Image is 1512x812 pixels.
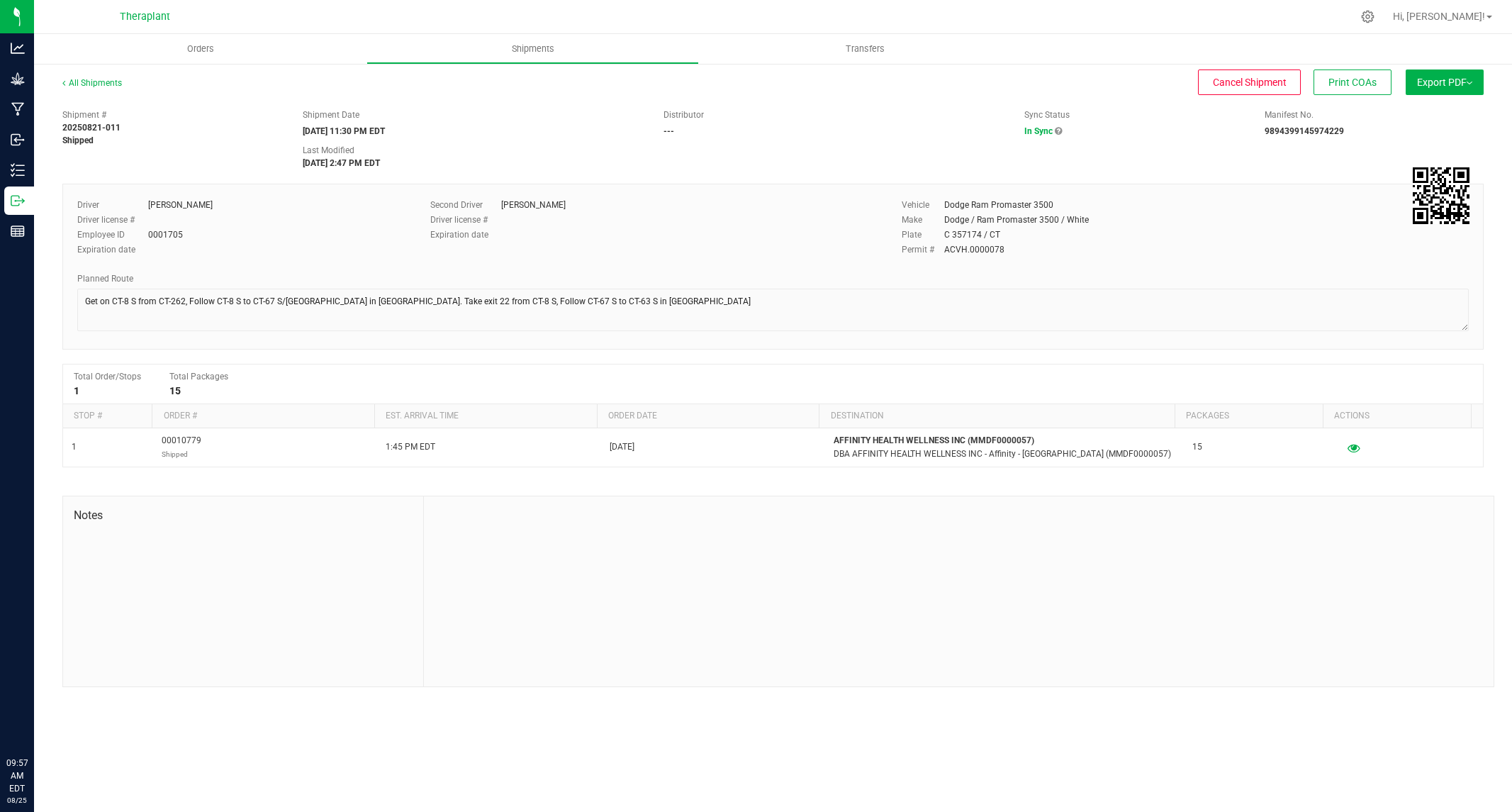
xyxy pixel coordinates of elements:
[74,372,141,382] span: Total Order/Stops
[77,274,133,284] span: Planned Route
[430,228,501,241] label: Expiration date
[819,404,1175,428] th: Destination
[303,144,354,157] label: Last Modified
[1328,77,1377,88] span: Print COAs
[597,404,819,428] th: Order date
[902,213,944,226] label: Make
[11,163,25,177] inline-svg: Inventory
[6,795,28,806] p: 08/25
[62,135,94,145] strong: Shipped
[1213,77,1287,88] span: Cancel Shipment
[1314,69,1391,95] button: Print COAs
[1024,126,1053,136] span: In Sync
[62,123,121,133] strong: 20250821-011
[152,404,374,428] th: Order #
[834,447,1175,461] p: DBA AFFINITY HEALTH WELLNESS INC - Affinity - [GEOGRAPHIC_DATA] (MMDF0000057)
[493,43,573,55] span: Shipments
[303,109,359,121] label: Shipment Date
[1413,167,1469,224] qrcode: 20250821-011
[366,34,699,64] a: Shipments
[74,385,79,396] strong: 1
[1192,440,1202,454] span: 15
[827,43,904,55] span: Transfers
[501,199,566,211] div: [PERSON_NAME]
[610,440,634,454] span: [DATE]
[120,11,170,23] span: Theraplant
[1393,11,1485,22] span: Hi, [PERSON_NAME]!
[386,440,435,454] span: 1:45 PM EDT
[11,102,25,116] inline-svg: Manufacturing
[11,133,25,147] inline-svg: Inbound
[303,126,385,136] strong: [DATE] 11:30 PM EDT
[11,224,25,238] inline-svg: Reports
[834,434,1175,447] p: AFFINITY HEALTH WELLNESS INC (MMDF0000057)
[1406,69,1484,95] button: Export PDF
[1198,69,1301,95] button: Cancel Shipment
[162,447,201,461] p: Shipped
[34,34,366,64] a: Orders
[74,507,413,524] span: Notes
[303,158,380,168] strong: [DATE] 2:47 PM EDT
[430,199,501,211] label: Second Driver
[663,109,704,121] label: Distributor
[1265,109,1314,121] label: Manifest No.
[11,194,25,208] inline-svg: Outbound
[14,699,57,741] iframe: Resource center
[11,72,25,86] inline-svg: Grow
[944,228,1000,241] div: C 357174 / CT
[944,199,1053,211] div: Dodge Ram Promaster 3500
[77,243,148,256] label: Expiration date
[1265,126,1344,136] strong: 9894399145974229
[1359,10,1377,23] div: Manage settings
[902,199,944,211] label: Vehicle
[902,228,944,241] label: Plate
[11,41,25,55] inline-svg: Analytics
[1323,404,1471,428] th: Actions
[148,228,183,241] div: 0001705
[168,43,233,55] span: Orders
[169,372,228,382] span: Total Packages
[72,440,77,454] span: 1
[944,243,1004,256] div: ACVH.0000078
[663,126,674,136] strong: ---
[148,199,213,211] div: [PERSON_NAME]
[62,109,281,121] span: Shipment #
[77,228,148,241] label: Employee ID
[6,757,28,795] p: 09:57 AM EDT
[1024,109,1070,121] label: Sync Status
[1175,404,1323,428] th: Packages
[1413,167,1469,224] img: Scan me!
[430,213,501,226] label: Driver license #
[77,199,148,211] label: Driver
[374,404,597,428] th: Est. arrival time
[944,213,1089,226] div: Dodge / Ram Promaster 3500 / White
[169,385,181,396] strong: 15
[77,213,148,226] label: Driver license #
[62,78,122,88] a: All Shipments
[63,404,152,428] th: Stop #
[162,434,201,461] span: 00010779
[902,243,944,256] label: Permit #
[699,34,1031,64] a: Transfers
